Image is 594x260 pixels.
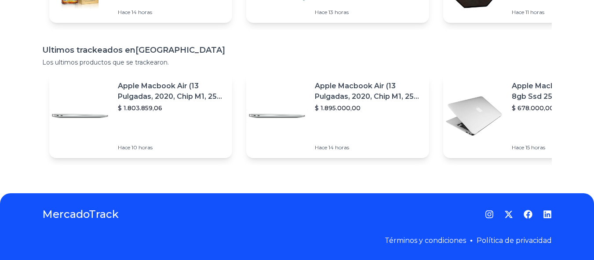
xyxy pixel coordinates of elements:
[315,9,422,16] p: Hace 13 horas
[118,104,225,112] p: $ 1.803.859,06
[315,144,422,151] p: Hace 14 horas
[485,210,494,219] a: Instagram
[118,144,225,151] p: Hace 10 horas
[246,85,308,147] img: Featured image
[42,44,552,56] h1: Ultimos trackeados en [GEOGRAPHIC_DATA]
[315,81,422,102] p: Apple Macbook Air (13 Pulgadas, 2020, Chip M1, 256 Gb De Ssd, 8 Gb De Ram) - Plata
[504,210,513,219] a: Twitter
[42,207,119,221] a: MercadoTrack
[477,236,552,245] a: Política de privacidad
[49,85,111,147] img: Featured image
[42,58,552,67] p: Los ultimos productos que se trackearon.
[385,236,466,245] a: Términos y condiciones
[246,74,429,158] a: Featured imageApple Macbook Air (13 Pulgadas, 2020, Chip M1, 256 Gb De Ssd, 8 Gb De Ram) - Plata$...
[543,210,552,219] a: LinkedIn
[524,210,532,219] a: Facebook
[118,9,225,16] p: Hace 14 horas
[118,81,225,102] p: Apple Macbook Air (13 Pulgadas, 2020, Chip M1, 256 Gb De Ssd, 8 Gb De Ram) - Plata
[315,104,422,112] p: $ 1.895.000,00
[49,74,232,158] a: Featured imageApple Macbook Air (13 Pulgadas, 2020, Chip M1, 256 Gb De Ssd, 8 Gb De Ram) - Plata$...
[443,85,505,147] img: Featured image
